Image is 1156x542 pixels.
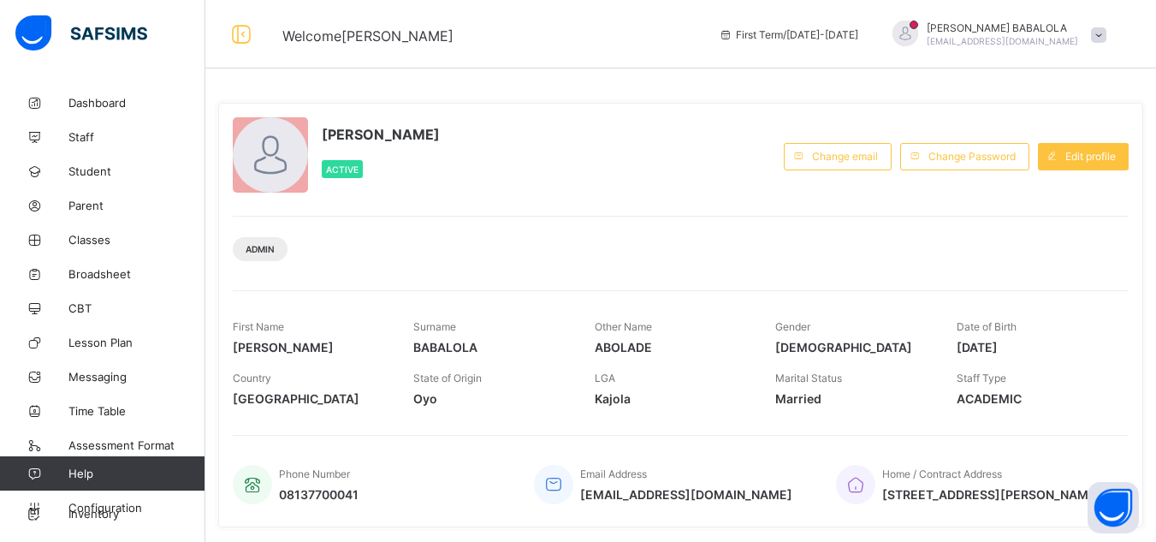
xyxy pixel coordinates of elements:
span: ABOLADE [595,340,750,354]
span: Broadsheet [68,267,205,281]
span: State of Origin [413,372,482,384]
span: [GEOGRAPHIC_DATA] [233,391,388,406]
span: session/term information [719,28,858,41]
span: Other Name [595,320,652,333]
span: Help [68,467,205,480]
span: Active [326,164,359,175]
span: Parent [68,199,205,212]
span: [DEMOGRAPHIC_DATA] [775,340,930,354]
span: Staff [68,130,205,144]
span: [STREET_ADDRESS][PERSON_NAME] [882,487,1101,502]
span: Classes [68,233,205,247]
span: 08137700041 [279,487,359,502]
span: Country [233,372,271,384]
div: DANIELBABALOLA [875,21,1115,49]
span: Change Password [928,150,1016,163]
span: BABALOLA [413,340,568,354]
span: Change email [812,150,878,163]
span: CBT [68,301,205,315]
button: Open asap [1088,482,1139,533]
span: Kajola [595,391,750,406]
span: Married [775,391,930,406]
span: Configuration [68,501,205,515]
span: Time Table [68,404,205,418]
span: Student [68,164,205,178]
span: Welcome [PERSON_NAME] [282,27,454,45]
span: Oyo [413,391,568,406]
span: Messaging [68,370,205,384]
span: [EMAIL_ADDRESS][DOMAIN_NAME] [580,487,792,502]
span: [EMAIL_ADDRESS][DOMAIN_NAME] [927,36,1078,46]
span: Staff Type [957,372,1006,384]
span: Date of Birth [957,320,1017,333]
span: Email Address [580,468,647,480]
span: First Name [233,320,284,333]
span: Assessment Format [68,438,205,452]
span: Marital Status [775,372,842,384]
span: Dashboard [68,96,205,110]
span: Edit profile [1065,150,1116,163]
span: Lesson Plan [68,336,205,349]
span: Surname [413,320,456,333]
span: [PERSON_NAME] BABALOLA [927,21,1078,34]
span: Phone Number [279,468,350,480]
span: [DATE] [957,340,1112,354]
span: Home / Contract Address [882,468,1002,480]
span: [PERSON_NAME] [233,340,388,354]
span: ACADEMIC [957,391,1112,406]
span: LGA [595,372,615,384]
span: Admin [246,244,275,254]
img: safsims [15,15,147,51]
span: Gender [775,320,810,333]
span: [PERSON_NAME] [322,126,440,143]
